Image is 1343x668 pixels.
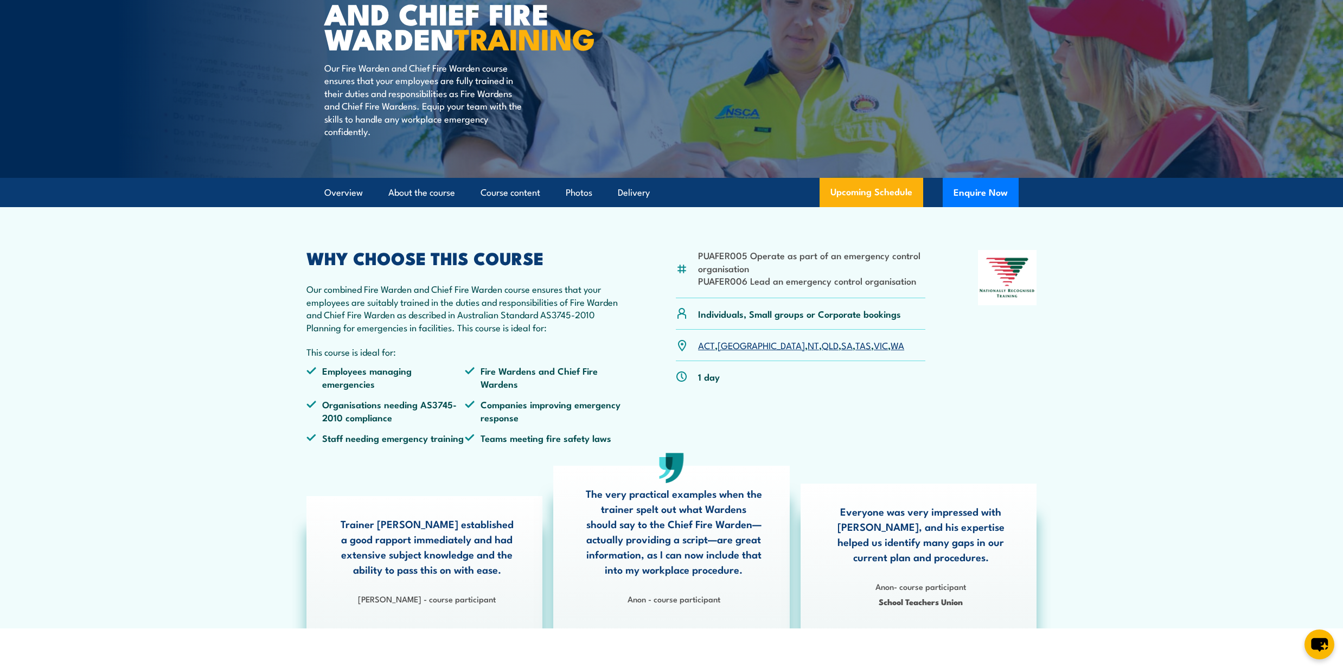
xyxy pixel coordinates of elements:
strong: [PERSON_NAME] - course participant [358,593,496,605]
p: This course is ideal for: [306,345,623,358]
li: Teams meeting fire safety laws [465,432,623,444]
a: About the course [388,178,455,207]
a: VIC [874,338,888,351]
li: PUAFER006 Lead an emergency control organisation [698,274,925,287]
p: Trainer [PERSON_NAME] established a good rapport immediately and had extensive subject knowledge ... [338,516,515,577]
p: Our Fire Warden and Chief Fire Warden course ensures that your employees are fully trained in the... [324,61,522,137]
button: chat-button [1304,630,1334,659]
p: , , , , , , , [698,339,904,351]
a: Overview [324,178,363,207]
a: Delivery [618,178,650,207]
a: ACT [698,338,715,351]
a: Course content [481,178,540,207]
a: SA [841,338,853,351]
a: TAS [855,338,871,351]
strong: Anon- course participant [875,580,966,592]
p: Everyone was very impressed with [PERSON_NAME], and his expertise helped us identify many gaps in... [833,504,1009,564]
a: QLD [822,338,839,351]
button: Enquire Now [943,178,1019,207]
h2: WHY CHOOSE THIS COURSE [306,250,623,265]
li: Organisations needing AS3745-2010 compliance [306,398,465,423]
li: Companies improving emergency response [465,398,623,423]
p: Individuals, Small groups or Corporate bookings [698,307,901,320]
strong: Anon - course participant [628,593,720,605]
p: Our combined Fire Warden and Chief Fire Warden course ensures that your employees are suitably tr... [306,282,623,333]
p: The very practical examples when the trainer spelt out what Wardens should say to the Chief Fire ... [585,486,762,577]
img: Nationally Recognised Training logo. [978,250,1037,305]
a: [GEOGRAPHIC_DATA] [718,338,805,351]
li: PUAFER005 Operate as part of an emergency control organisation [698,249,925,274]
a: Upcoming Schedule [820,178,923,207]
a: WA [891,338,904,351]
a: NT [808,338,819,351]
span: School Teachers Union [833,595,1009,608]
p: 1 day [698,370,720,383]
li: Staff needing emergency training [306,432,465,444]
li: Fire Wardens and Chief Fire Wardens [465,364,623,390]
a: Photos [566,178,592,207]
strong: TRAINING [454,15,595,60]
li: Employees managing emergencies [306,364,465,390]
